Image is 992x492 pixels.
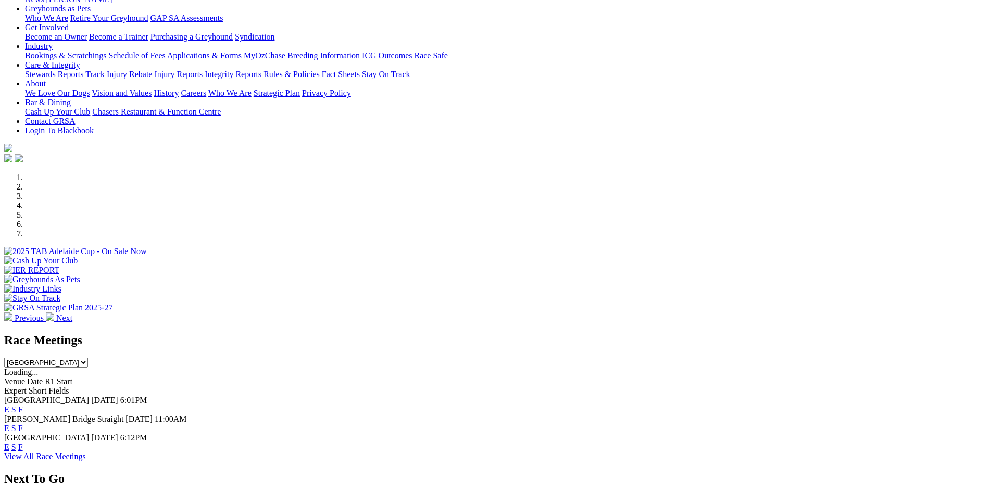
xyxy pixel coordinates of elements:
[322,70,360,79] a: Fact Sheets
[25,14,988,23] div: Greyhounds as Pets
[11,424,16,433] a: S
[4,284,61,294] img: Industry Links
[25,98,71,107] a: Bar & Dining
[11,443,16,451] a: S
[362,70,410,79] a: Stay On Track
[287,51,360,60] a: Breeding Information
[89,32,148,41] a: Become a Trainer
[4,405,9,414] a: E
[25,107,988,117] div: Bar & Dining
[181,89,206,97] a: Careers
[4,386,27,395] span: Expert
[154,89,179,97] a: History
[25,51,988,60] div: Industry
[4,312,12,321] img: chevron-left-pager-white.svg
[4,368,38,376] span: Loading...
[120,433,147,442] span: 6:12PM
[46,313,72,322] a: Next
[4,452,86,461] a: View All Race Meetings
[4,333,988,347] h2: Race Meetings
[362,51,412,60] a: ICG Outcomes
[25,107,90,116] a: Cash Up Your Club
[4,275,80,284] img: Greyhounds As Pets
[18,424,23,433] a: F
[46,312,54,321] img: chevron-right-pager-white.svg
[25,70,988,79] div: Care & Integrity
[414,51,447,60] a: Race Safe
[4,472,988,486] h2: Next To Go
[25,23,69,32] a: Get Involved
[263,70,320,79] a: Rules & Policies
[4,433,89,442] span: [GEOGRAPHIC_DATA]
[4,294,60,303] img: Stay On Track
[25,32,87,41] a: Become an Owner
[4,154,12,162] img: facebook.svg
[108,51,165,60] a: Schedule of Fees
[18,443,23,451] a: F
[150,14,223,22] a: GAP SA Assessments
[4,424,9,433] a: E
[25,117,75,125] a: Contact GRSA
[4,144,12,152] img: logo-grsa-white.png
[25,89,988,98] div: About
[4,443,9,451] a: E
[91,396,118,405] span: [DATE]
[302,89,351,97] a: Privacy Policy
[120,396,147,405] span: 6:01PM
[85,70,152,79] a: Track Injury Rebate
[4,247,147,256] img: 2025 TAB Adelaide Cup - On Sale Now
[4,256,78,266] img: Cash Up Your Club
[154,70,203,79] a: Injury Reports
[4,303,112,312] img: GRSA Strategic Plan 2025-27
[125,414,153,423] span: [DATE]
[25,32,988,42] div: Get Involved
[25,42,53,51] a: Industry
[56,313,72,322] span: Next
[92,89,152,97] a: Vision and Values
[4,396,89,405] span: [GEOGRAPHIC_DATA]
[244,51,285,60] a: MyOzChase
[4,414,123,423] span: [PERSON_NAME] Bridge Straight
[27,377,43,386] span: Date
[208,89,252,97] a: Who We Are
[25,126,94,135] a: Login To Blackbook
[4,313,46,322] a: Previous
[205,70,261,79] a: Integrity Reports
[254,89,300,97] a: Strategic Plan
[25,79,46,88] a: About
[48,386,69,395] span: Fields
[18,405,23,414] a: F
[155,414,187,423] span: 11:00AM
[25,4,91,13] a: Greyhounds as Pets
[25,70,83,79] a: Stewards Reports
[45,377,72,386] span: R1 Start
[15,154,23,162] img: twitter.svg
[25,51,106,60] a: Bookings & Scratchings
[235,32,274,41] a: Syndication
[150,32,233,41] a: Purchasing a Greyhound
[11,405,16,414] a: S
[25,14,68,22] a: Who We Are
[70,14,148,22] a: Retire Your Greyhound
[167,51,242,60] a: Applications & Forms
[25,89,90,97] a: We Love Our Dogs
[4,377,25,386] span: Venue
[29,386,47,395] span: Short
[25,60,80,69] a: Care & Integrity
[91,433,118,442] span: [DATE]
[15,313,44,322] span: Previous
[4,266,59,275] img: IER REPORT
[92,107,221,116] a: Chasers Restaurant & Function Centre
